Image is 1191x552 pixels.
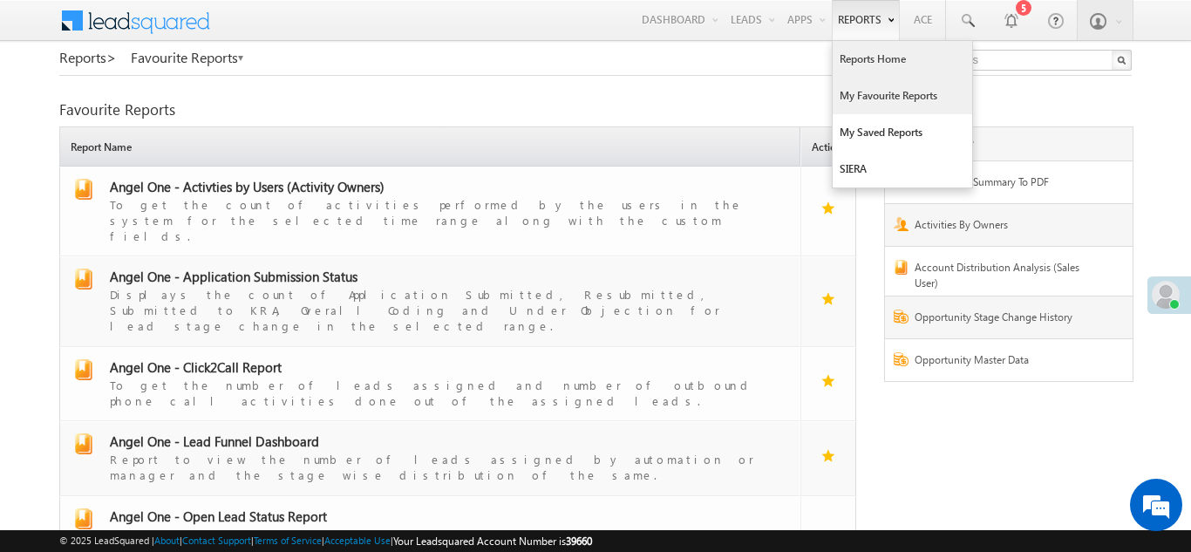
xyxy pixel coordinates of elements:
[110,433,319,450] span: Angel One - Lead Funnel Dashboard
[59,533,592,549] span: © 2025 LeadSquared | | | | |
[915,352,1099,372] a: Opportunity Master Data
[915,174,1099,194] a: Productivity Summary To PDF
[131,50,245,65] a: Favourite Reports
[110,285,772,334] div: Displays the count of Application Submitted, Resubmitted, Submitted to KRA, Overall Coding and Un...
[894,260,909,275] img: Report
[69,269,793,334] a: report Angel One - Application Submission StatusDisplays the count of Application Submitted, Resu...
[833,114,972,151] a: My Saved Reports
[30,92,73,114] img: d_60004797649_company_0_60004797649
[894,352,909,366] img: Report
[833,151,972,187] a: SIERA
[73,269,94,290] img: report
[806,130,855,166] span: Actions
[110,195,772,244] div: To get the count of activities performed by the users in the system for the selected time range a...
[915,260,1099,291] a: Account Distribution Analysis (Sales User)
[915,310,1099,330] a: Opportunity Stage Change History
[69,359,793,409] a: report Angel One - Click2Call ReportTo get the number of leads assigned and number of outbound ph...
[106,47,117,67] span: >
[833,41,972,78] a: Reports Home
[91,92,293,114] div: Chat with us now
[73,179,94,200] img: report
[110,358,282,376] span: Angel One - Click2Call Report
[110,508,327,525] span: Angel One - Open Lead Status Report
[69,433,793,483] a: report Angel One - Lead Funnel DashboardReport to view the number of leads assigned by automation...
[254,535,322,546] a: Terms of Service
[110,268,357,285] span: Angel One - Application Submission Status
[110,178,385,195] span: Angel One - Activties by Users (Activity Owners)
[23,161,318,413] textarea: Type your message and hit 'Enter'
[69,179,793,244] a: report Angel One - Activties by Users (Activity Owners)To get the count of activities performed b...
[59,102,1131,118] div: Favourite Reports
[833,78,972,114] a: My Favourite Reports
[237,428,316,452] em: Start Chat
[894,217,909,231] img: Report
[393,535,592,548] span: Your Leadsquared Account Number is
[286,9,328,51] div: Minimize live chat window
[59,50,117,65] a: Reports>
[894,310,909,324] img: Report
[110,450,772,483] div: Report to view the number of leads assigned by automation or manager and the stage wise distribut...
[73,508,94,529] img: report
[915,217,1099,237] a: Activities By Owners
[182,535,251,546] a: Contact Support
[65,130,800,166] span: Report Name
[110,376,772,409] div: To get the number of leads assigned and number of outbound phone call activities done out of the ...
[73,359,94,380] img: report
[154,535,180,546] a: About
[324,535,391,546] a: Acceptable Use
[895,50,1132,71] input: Search Reports
[73,433,94,454] img: report
[566,535,592,548] span: 39660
